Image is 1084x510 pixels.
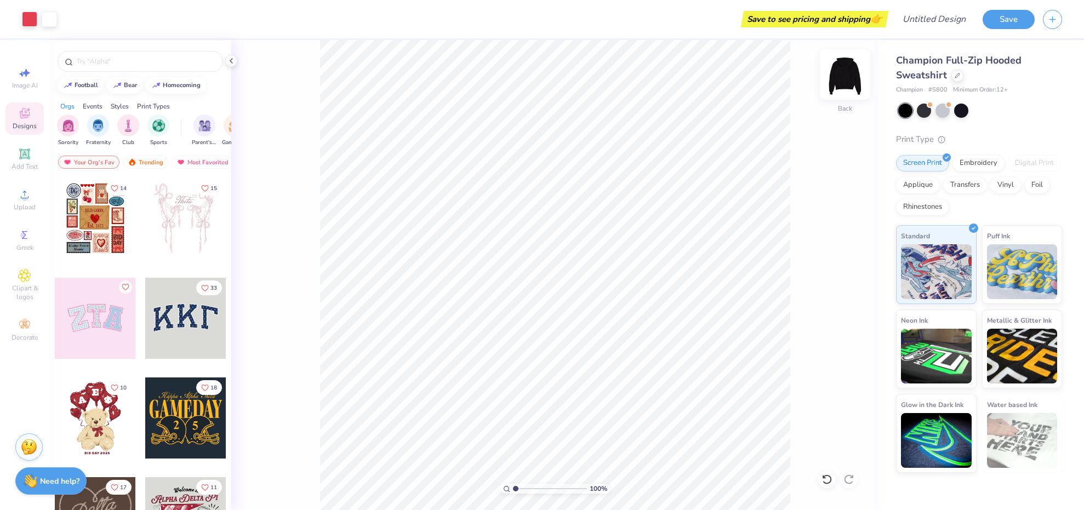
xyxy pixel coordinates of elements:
img: Water based Ink [987,413,1058,468]
div: filter for Parent's Weekend [192,114,217,147]
div: filter for Club [117,114,139,147]
span: Greek [16,243,33,252]
img: Glow in the Dark Ink [901,413,972,468]
span: 👉 [870,12,882,25]
span: Game Day [222,139,247,147]
span: 10 [120,385,127,391]
span: Upload [14,203,36,211]
button: football [58,77,103,94]
div: Foil [1024,177,1050,193]
span: Champion [896,85,923,95]
div: Back [838,104,852,113]
span: 100 % [590,484,607,494]
div: Styles [111,101,129,111]
button: filter button [86,114,111,147]
span: Club [122,139,134,147]
span: Puff Ink [987,230,1010,242]
img: most_fav.gif [176,158,185,166]
span: Add Text [12,162,38,171]
img: Standard [901,244,972,299]
div: filter for Game Day [222,114,247,147]
div: Digital Print [1008,155,1061,171]
div: Events [83,101,102,111]
input: Untitled Design [894,8,974,30]
div: homecoming [163,82,201,88]
button: filter button [117,114,139,147]
img: Fraternity Image [92,119,104,132]
span: Standard [901,230,930,242]
img: trend_line.gif [113,82,122,89]
img: most_fav.gif [63,158,72,166]
span: Sorority [58,139,78,147]
span: Designs [13,122,37,130]
span: # S800 [928,85,948,95]
div: Print Type [896,133,1062,146]
img: trend_line.gif [152,82,161,89]
span: 11 [210,485,217,490]
div: bear [124,82,137,88]
div: Print Types [137,101,170,111]
span: Fraternity [86,139,111,147]
button: Like [196,280,222,295]
span: 18 [210,385,217,391]
img: trend_line.gif [64,82,72,89]
span: Parent's Weekend [192,139,217,147]
span: Water based Ink [987,399,1037,410]
img: Game Day Image [229,119,241,132]
div: Trending [123,156,168,169]
img: Metallic & Glitter Ink [987,329,1058,383]
button: filter button [192,114,217,147]
input: Try "Alpha" [76,56,216,67]
button: Like [196,480,222,495]
div: football [75,82,98,88]
button: Like [106,181,132,196]
img: Back [823,53,867,96]
span: 33 [210,285,217,291]
button: filter button [147,114,169,147]
div: Orgs [60,101,75,111]
div: Your Org's Fav [58,156,119,169]
img: Puff Ink [987,244,1058,299]
button: bear [107,77,142,94]
div: Rhinestones [896,199,949,215]
button: Like [106,380,132,395]
img: Sports Image [152,119,165,132]
button: filter button [57,114,79,147]
span: Sports [150,139,167,147]
button: Like [119,280,132,294]
span: Neon Ink [901,314,928,326]
strong: Need help? [40,476,79,486]
span: 15 [210,186,217,191]
div: filter for Sports [147,114,169,147]
div: filter for Fraternity [86,114,111,147]
span: Metallic & Glitter Ink [987,314,1052,326]
span: Minimum Order: 12 + [953,85,1008,95]
button: Save [983,10,1035,29]
img: Neon Ink [901,329,972,383]
div: Transfers [943,177,987,193]
button: Like [196,380,222,395]
button: Like [196,181,222,196]
span: Glow in the Dark Ink [901,399,963,410]
img: Sorority Image [62,119,75,132]
span: Clipart & logos [5,284,44,301]
img: trending.gif [128,158,136,166]
div: Vinyl [990,177,1021,193]
span: 17 [120,485,127,490]
button: Like [106,480,132,495]
div: Screen Print [896,155,949,171]
span: Decorate [12,333,38,342]
div: Most Favorited [172,156,233,169]
img: Club Image [122,119,134,132]
div: Embroidery [952,155,1005,171]
span: Image AI [12,81,38,90]
div: filter for Sorority [57,114,79,147]
div: Save to see pricing and shipping [744,11,886,27]
button: filter button [222,114,247,147]
img: Parent's Weekend Image [198,119,211,132]
span: 14 [120,186,127,191]
button: homecoming [146,77,206,94]
div: Applique [896,177,940,193]
span: Champion Full-Zip Hooded Sweatshirt [896,54,1022,82]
